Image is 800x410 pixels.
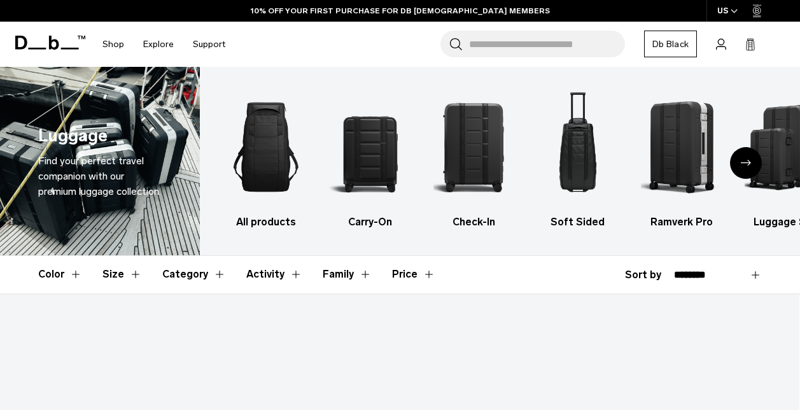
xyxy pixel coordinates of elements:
[433,215,515,230] h3: Check-In
[644,31,697,57] a: Db Black
[225,215,307,230] h3: All products
[537,86,619,230] a: Db Soft Sided
[730,147,762,179] div: Next slide
[433,86,515,230] li: 3 / 6
[641,86,722,208] img: Db
[102,22,124,67] a: Shop
[38,155,161,197] span: Find your perfect travel companion with our premium luggage collection.
[537,86,619,208] img: Db
[251,5,550,17] a: 10% OFF YOUR FIRST PURCHASE FOR DB [DEMOGRAPHIC_DATA] MEMBERS
[193,22,225,67] a: Support
[246,256,302,293] button: Toggle Filter
[102,256,142,293] button: Toggle Filter
[641,86,722,230] a: Db Ramverk Pro
[329,86,411,208] img: Db
[162,256,226,293] button: Toggle Filter
[38,123,108,149] h1: Luggage
[392,256,435,293] button: Toggle Price
[143,22,174,67] a: Explore
[433,86,515,208] img: Db
[641,86,722,230] li: 5 / 6
[225,86,307,208] img: Db
[329,215,411,230] h3: Carry-On
[225,86,307,230] li: 1 / 6
[537,215,619,230] h3: Soft Sided
[38,256,82,293] button: Toggle Filter
[537,86,619,230] li: 4 / 6
[433,86,515,230] a: Db Check-In
[329,86,411,230] li: 2 / 6
[225,86,307,230] a: Db All products
[641,215,722,230] h3: Ramverk Pro
[329,86,411,230] a: Db Carry-On
[323,256,372,293] button: Toggle Filter
[93,22,235,67] nav: Main Navigation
